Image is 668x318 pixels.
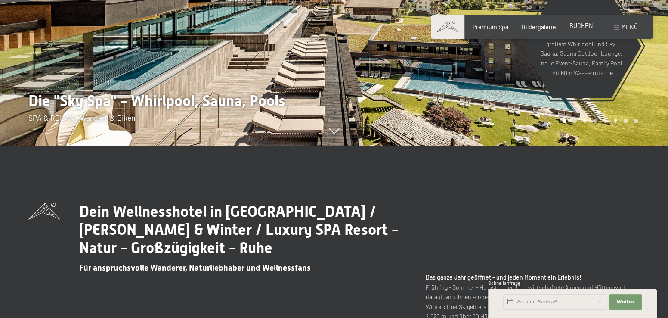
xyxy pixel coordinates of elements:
div: Carousel Page 1 (Current Slide) [562,119,566,123]
a: Bildergalerie [522,23,556,31]
p: Sky Spa mit 23m Infinity Pool, großem Whirlpool und Sky-Sauna, Sauna Outdoor Lounge, neue Event-S... [540,29,622,78]
button: Weiter [609,294,642,310]
div: Carousel Page 5 [603,119,607,123]
span: Dein Wellnesshotel in [GEOGRAPHIC_DATA] / [PERSON_NAME] & Winter / Luxury SPA Resort - Natur - Gr... [79,203,399,256]
span: Schnellanfrage [488,280,520,286]
strong: Das ganze Jahr geöffnet – und jeden Moment ein Erlebnis! [426,274,581,281]
span: Für anspruchsvolle Wanderer, Naturliebhaber und Wellnessfans [79,263,311,273]
span: Menü [622,23,638,31]
div: Carousel Page 7 [623,119,628,123]
div: Carousel Page 4 [593,119,597,123]
div: Carousel Page 3 [583,119,587,123]
div: Carousel Pagination [559,119,637,123]
a: BUCHEN [569,22,593,29]
a: Premium Spa [473,23,508,31]
div: Carousel Page 2 [572,119,577,123]
span: Hot & New [564,14,599,24]
div: Carousel Page 8 [634,119,638,123]
div: Carousel Page 6 [613,119,618,123]
span: Weiter [616,299,634,306]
